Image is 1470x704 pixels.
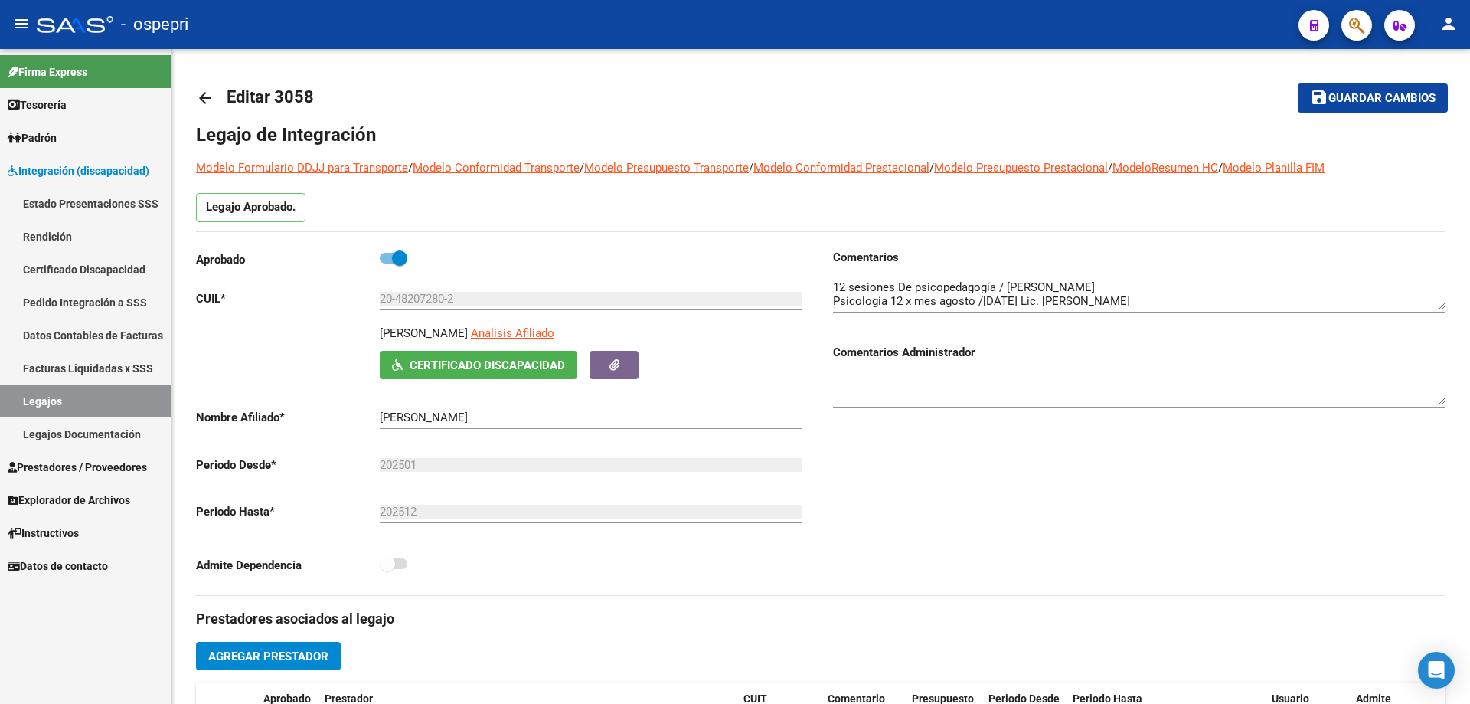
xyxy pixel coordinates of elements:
[1298,83,1448,112] button: Guardar cambios
[227,87,314,106] span: Editar 3058
[196,123,1445,147] h1: Legajo de Integración
[8,459,147,476] span: Prestadores / Proveedores
[1223,161,1325,175] a: Modelo Planilla FIM
[196,290,380,307] p: CUIL
[8,129,57,146] span: Padrón
[1328,92,1436,106] span: Guardar cambios
[8,525,79,542] span: Instructivos
[196,193,305,222] p: Legajo Aprobado.
[1418,652,1455,689] div: Open Intercom Messenger
[8,64,87,80] span: Firma Express
[410,359,565,372] span: Certificado Discapacidad
[196,503,380,520] p: Periodo Hasta
[12,15,31,33] mat-icon: menu
[208,650,328,663] span: Agregar Prestador
[380,351,577,379] button: Certificado Discapacidad
[196,409,380,426] p: Nombre Afiliado
[471,326,554,340] span: Análisis Afiliado
[196,557,380,574] p: Admite Dependencia
[833,249,1445,266] h3: Comentarios
[121,8,188,41] span: - ospepri
[934,161,1108,175] a: Modelo Presupuesto Prestacional
[1310,88,1328,106] mat-icon: save
[8,492,130,509] span: Explorador de Archivos
[753,161,929,175] a: Modelo Conformidad Prestacional
[196,251,380,268] p: Aprobado
[833,344,1445,361] h3: Comentarios Administrador
[8,558,108,575] span: Datos de contacto
[196,608,1445,630] h3: Prestadores asociados al legajo
[380,325,468,342] p: [PERSON_NAME]
[1112,161,1218,175] a: ModeloResumen HC
[196,642,341,670] button: Agregar Prestador
[196,457,380,473] p: Periodo Desde
[1439,15,1458,33] mat-icon: person
[413,161,580,175] a: Modelo Conformidad Transporte
[8,97,67,113] span: Tesorería
[8,162,149,179] span: Integración (discapacidad)
[196,161,408,175] a: Modelo Formulario DDJJ para Transporte
[196,89,214,107] mat-icon: arrow_back
[584,161,749,175] a: Modelo Presupuesto Transporte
